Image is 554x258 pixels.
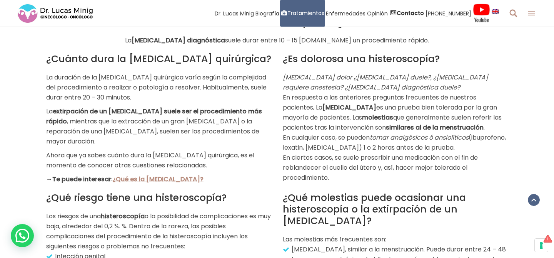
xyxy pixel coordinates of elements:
span: Tratamientos [287,9,324,18]
h2: ¿Qué molestias puede ocasionar una histeroscopía o la extirpación de un [MEDICAL_DATA]? [283,192,508,227]
span: [PHONE_NUMBER] [426,9,471,18]
em: [MEDICAL_DATA] dolor ¿[MEDICAL_DATA] duele?, ¿[MEDICAL_DATA] requiere anestesia? ¿[MEDICAL_DATA] ... [283,73,488,92]
p: La , mientras que la extracción de un gran [MEDICAL_DATA] o la reparación de una [MEDICAL_DATA], ... [46,106,271,147]
img: Videos Youtube Ginecología [473,3,490,23]
strong: molestias [362,113,393,122]
p: → : [46,174,271,184]
strong: [MEDICAL_DATA] [322,103,376,112]
p: Las molestias más frecuentes son: [283,234,508,245]
strong: extirpación de un [MEDICAL_DATA] suele ser el procedimiento más rápido [46,107,262,126]
h2: ¿Cuánto dura la [MEDICAL_DATA] quirúrgica? [46,53,271,65]
h2: ¿Qué riesgo tiene una histeroscopía? [46,192,271,204]
strong: similares al de la menstruación [386,123,484,132]
p: La suele durar entre 10 – 15 [DOMAIN_NAME] un procedimiento rápido. [46,35,508,46]
em: tomar analgésicos ó ansiolíticos [370,133,469,142]
p: La duración de la [MEDICAL_DATA] quirúrgica varía según la complejidad del procedimiento a realiz... [46,73,271,103]
strong: [MEDICAL_DATA] diagnóstica [132,36,225,45]
span: Opinión [367,9,388,18]
h2: ¿Es dolorosa una histeroscopía? [283,53,508,65]
strong: histeroscopía [101,212,145,221]
h2: ¿Cuánto dura la histeroscopía diagnóstica? [46,16,508,28]
span: Dr. Lucas Minig [215,9,254,18]
p: En respuesta a las anteriores preguntas frecuentes de nuestros pacientes, La es una prueba bien t... [283,73,508,183]
strong: Contacto [397,9,424,17]
img: language english [492,9,499,13]
b: Te puede interesar [52,175,111,184]
p: Ahora que ya sabes cuánto dura la [MEDICAL_DATA] quirúrgica, es el momento de conocer otras cuest... [46,150,271,170]
a: ¿Qué es la [MEDICAL_DATA]? [112,175,204,184]
span: Enfermedades [326,9,365,18]
p: Los riesgos de una o la posibilidad de complicaciones es muy baja, alrededor del 0,2 %. %. Dentro... [46,211,271,251]
span: Biografía [255,9,279,18]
